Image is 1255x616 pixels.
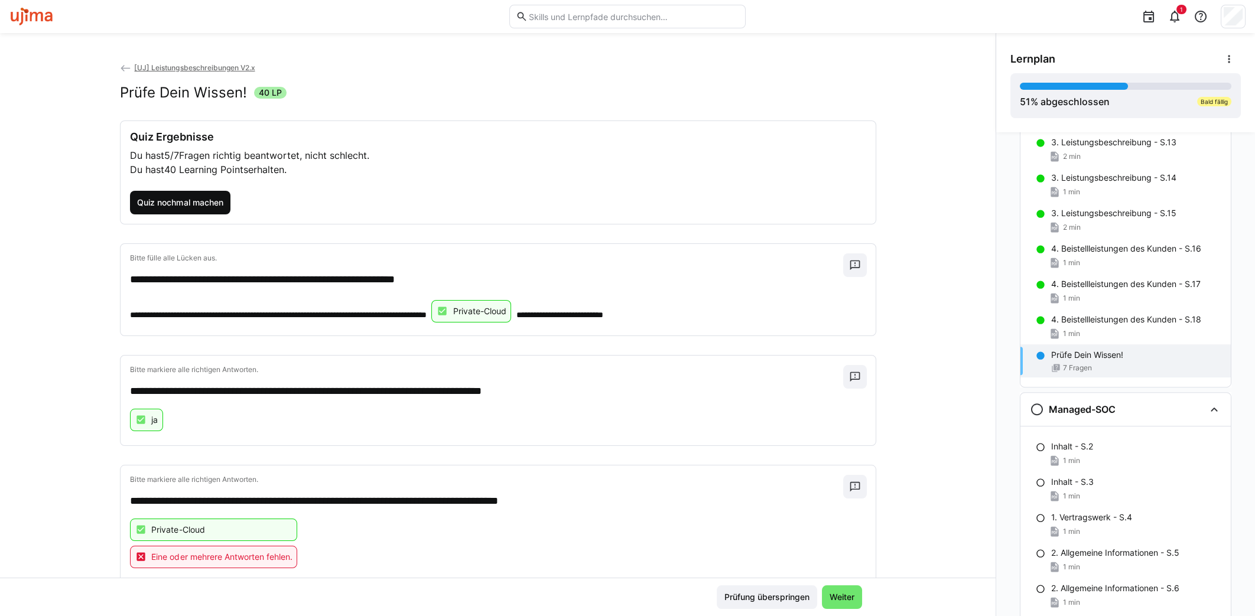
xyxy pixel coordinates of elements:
p: 3. Leistungsbeschreibung - S.13 [1051,136,1176,148]
p: 3. Leistungsbeschreibung - S.14 [1051,172,1176,184]
span: 1 min [1063,562,1080,572]
span: 51 [1020,96,1030,107]
h3: Managed-SOC [1049,403,1116,415]
div: % abgeschlossen [1020,94,1110,109]
p: 4. Beistellleistungen des Kunden - S.16 [1051,243,1201,255]
span: 1 min [1063,294,1080,303]
h3: Quiz Ergebnisse [130,131,866,144]
span: [UJ] Leistungsbeschreibungen V2.x [134,63,255,72]
h2: Prüfe Dein Wissen! [120,84,247,102]
span: Lernplan [1010,53,1055,66]
span: Weiter [828,591,856,603]
span: 1 min [1063,187,1080,197]
p: Du hast erhalten. [130,162,866,177]
span: 7 Fragen [1063,363,1092,373]
span: 1 min [1063,258,1080,268]
p: 1. Vertragswerk - S.4 [1051,511,1132,523]
span: 5/7 [164,149,179,161]
p: Inhalt - S.3 [1051,476,1094,488]
p: Inhalt - S.2 [1051,441,1093,452]
p: Bitte markiere alle richtigen Antworten. [130,365,844,374]
p: Prüfe Dein Wissen! [1051,349,1123,361]
span: 1 [1180,6,1183,13]
span: 1 min [1063,527,1080,536]
span: 40 LP [259,87,282,99]
p: Bitte markiere alle richtigen Antworten. [130,475,844,484]
p: 4. Beistellleistungen des Kunden - S.18 [1051,314,1201,325]
input: Skills und Lernpfade durchsuchen… [528,11,739,22]
span: 1 min [1063,598,1080,607]
span: Eine oder mehrere Antworten fehlen. [151,551,292,563]
span: Prüfung überspringen [723,591,811,603]
p: ja [151,414,158,426]
p: 3. Leistungsbeschreibung - S.15 [1051,207,1176,219]
p: Private-Cloud [151,524,204,536]
div: Bald fällig [1197,97,1231,106]
p: Private-Cloud [453,305,506,317]
p: 2. Allgemeine Informationen - S.6 [1051,582,1179,594]
span: Quiz nochmal machen [135,197,225,208]
a: [UJ] Leistungsbeschreibungen V2.x [120,63,255,72]
p: 2. Allgemeine Informationen - S.5 [1051,547,1179,559]
span: 1 min [1063,329,1080,338]
span: 2 min [1063,152,1081,161]
p: 4. Beistellleistungen des Kunden - S.17 [1051,278,1201,290]
span: 1 min [1063,491,1080,501]
span: 2 min [1063,223,1081,232]
button: Weiter [822,585,862,609]
button: Prüfung überspringen [717,585,817,609]
p: Bitte fülle alle Lücken aus. [130,253,844,263]
p: Du hast Fragen richtig beantwortet, nicht schlecht. [130,148,866,162]
button: Quiz nochmal machen [130,191,231,214]
span: 40 Learning Points [164,164,248,175]
span: 1 min [1063,456,1080,465]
